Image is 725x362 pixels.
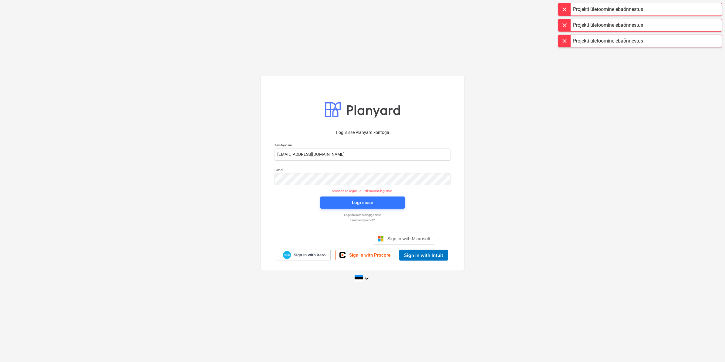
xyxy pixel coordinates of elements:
img: Xero logo [283,251,291,259]
span: Sign in with Microsoft [387,236,430,241]
a: Sign in with Procore [336,250,394,260]
a: Unustasid parooli? [271,218,454,222]
a: Logi ühekordse lingiga sisse [271,213,454,217]
a: Sign in with Xero [277,250,331,260]
p: Logi sisse Planyard kontoga [275,129,450,136]
button: Logi sisse [320,196,405,209]
iframe: Sisselogimine Google'i nupu abil [288,232,372,245]
div: Logi sisse [352,199,373,207]
i: keyboard_arrow_down [363,275,370,282]
div: Projekti ületoomine ebaõnnestus [573,6,643,13]
p: Kasutajanimi [275,143,450,148]
div: Projekti ületoomine ebaõnnestus [573,37,643,45]
span: Sign in with Procore [349,252,390,258]
p: Parool [275,168,450,173]
input: Kasutajanimi [275,149,450,161]
div: Projekti ületoomine ebaõnnestus [573,22,643,29]
p: Sessioon on aegunud. Jätkamiseks logi sisse. [271,189,454,193]
img: Microsoft logo [378,236,384,242]
span: Sign in with Xero [294,252,325,258]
